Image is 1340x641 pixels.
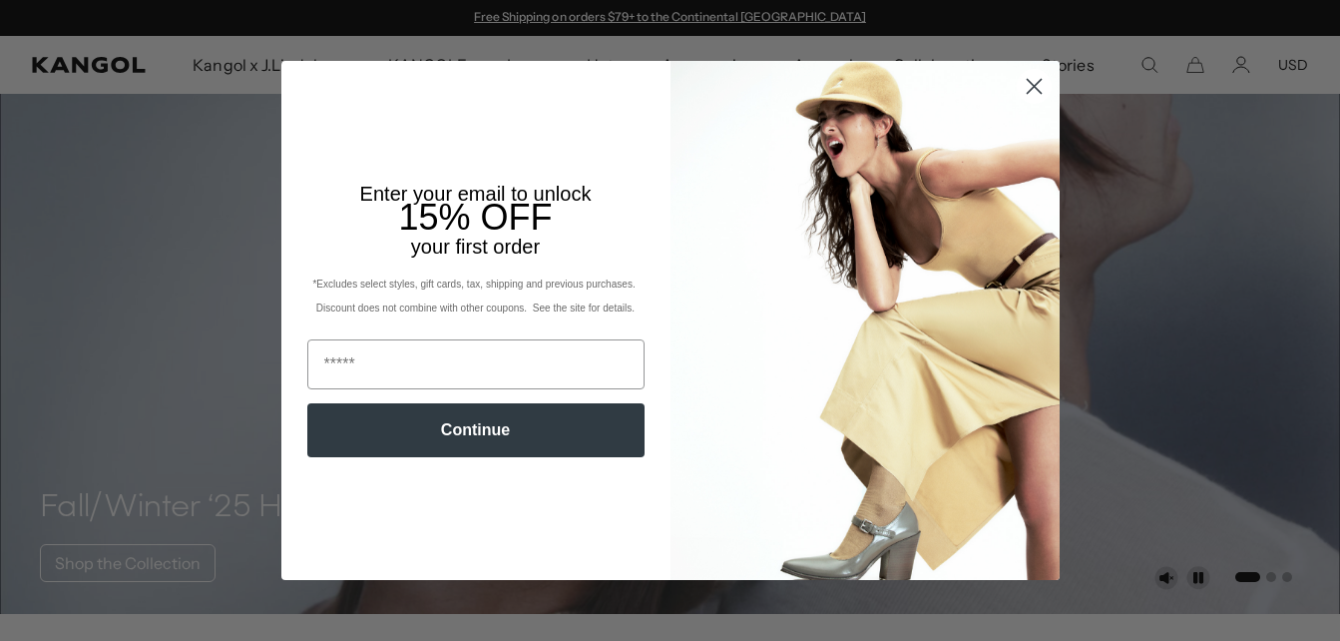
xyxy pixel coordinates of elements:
[307,403,645,457] button: Continue
[360,183,592,205] span: Enter your email to unlock
[1017,69,1052,104] button: Close dialog
[670,61,1060,580] img: 93be19ad-e773-4382-80b9-c9d740c9197f.jpeg
[307,339,645,389] input: Email
[411,236,540,258] span: your first order
[312,279,638,314] span: *Excludes select styles, gift cards, tax, shipping and previous purchases. Discount does not comb...
[398,197,552,238] span: 15% OFF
